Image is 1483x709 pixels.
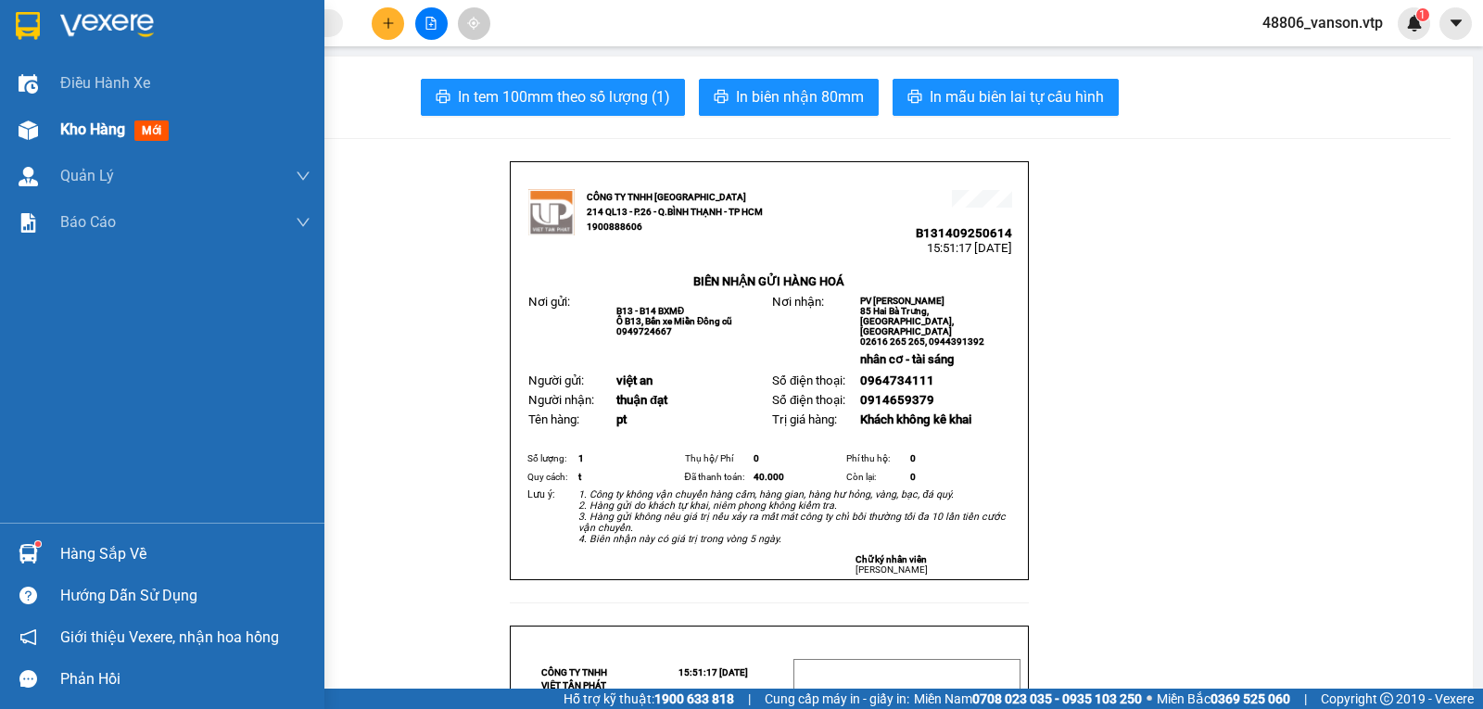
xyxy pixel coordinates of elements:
td: Quy cách: [525,468,576,487]
span: Nơi nhận: [142,129,171,156]
button: aim [458,7,490,40]
span: Miền Nam [914,689,1142,709]
button: printerIn mẫu biên lai tự cấu hình [893,79,1119,116]
strong: 0708 023 035 - 0935 103 250 [972,691,1142,706]
span: ⚪️ [1147,695,1152,703]
strong: 0369 525 060 [1210,691,1290,706]
span: In tem 100mm theo số lượng (1) [458,85,670,108]
strong: Chữ ký nhân viên [856,554,927,564]
span: Cung cấp máy in - giấy in: [765,689,909,709]
img: logo-vxr [16,12,40,40]
span: thuận đạt [616,393,667,407]
span: 0949724667 [616,326,672,336]
span: Quản Lý [60,164,114,187]
span: printer [907,89,922,107]
span: 15:51:17 [DATE] [927,241,1012,255]
span: 0914659379 [860,393,934,407]
span: printer [436,89,450,107]
span: việt an [616,373,653,387]
span: message [19,670,37,688]
span: 0 [754,453,759,463]
span: Khách không kê khai [860,412,971,426]
span: Nơi gửi: [19,129,38,156]
span: Người gửi: [528,373,584,387]
strong: CÔNG TY TNHH [GEOGRAPHIC_DATA] 214 QL13 - P.26 - Q.BÌNH THẠNH - TP HCM 1900888606 [48,30,150,99]
img: warehouse-icon [19,74,38,94]
span: Tên hàng: [528,412,579,426]
span: down [296,215,311,230]
span: In mẫu biên lai tự cấu hình [930,85,1104,108]
button: printerIn biên nhận 80mm [699,79,879,116]
img: solution-icon [19,213,38,233]
img: logo [528,189,575,235]
span: Hỗ trợ kỹ thuật: [564,689,734,709]
td: Thụ hộ/ Phí [682,449,752,468]
span: Điều hành xe [60,71,150,95]
button: printerIn tem 100mm theo số lượng (1) [421,79,685,116]
span: | [1304,689,1307,709]
span: 02616 265 265, 0944391392 [860,336,984,347]
em: 1. Công ty không vận chuyển hàng cấm, hàng gian, hàng hư hỏng, vàng, bạc, đá quý. 2. Hàng gửi do ... [578,488,1006,545]
img: logo [19,42,43,88]
span: Ô B13, Bến xe Miền Đông cũ [616,316,732,326]
sup: 1 [35,541,41,547]
span: pt [616,412,627,426]
span: PV [PERSON_NAME] [860,296,944,306]
span: Số điện thoại: [772,393,845,407]
span: notification [19,628,37,646]
span: down [296,169,311,184]
span: PV [PERSON_NAME] [186,130,258,150]
span: nhân cơ - tài sáng [860,352,954,366]
span: 40.000 [754,472,784,482]
button: file-add [415,7,448,40]
span: [PERSON_NAME] [856,564,928,575]
td: Phí thu hộ: [843,449,908,468]
span: 85 Hai Bà Trưng, [GEOGRAPHIC_DATA], [GEOGRAPHIC_DATA] [860,306,954,336]
span: printer [714,89,729,107]
span: Kho hàng [60,120,125,138]
span: question-circle [19,587,37,604]
span: In biên nhận 80mm [736,85,864,108]
span: Người nhận: [528,393,594,407]
span: Nơi gửi: [528,295,570,309]
span: file-add [425,17,437,30]
img: warehouse-icon [19,544,38,563]
td: Đã thanh toán: [682,468,752,487]
span: plus [382,17,395,30]
span: 1 [1419,8,1426,21]
span: aim [467,17,480,30]
strong: BIÊN NHẬN GỬI HÀNG HOÁ [64,111,215,125]
strong: CÔNG TY TNHH [GEOGRAPHIC_DATA] 214 QL13 - P.26 - Q.BÌNH THẠNH - TP HCM 1900888606 [587,192,763,232]
span: Lưu ý: [527,488,555,500]
button: plus [372,7,404,40]
strong: 1900 633 818 [654,691,734,706]
img: icon-new-feature [1406,15,1423,32]
span: B13 - B14 BXMĐ [616,306,684,316]
span: Báo cáo [60,210,116,234]
span: 1 [578,453,584,463]
span: mới [134,120,169,141]
span: Trị giá hàng: [772,412,837,426]
span: B131409250614 [165,70,261,83]
span: 15:51:17 [DATE] [176,83,261,97]
span: B131409250614 [916,226,1012,240]
div: Hướng dẫn sử dụng [60,582,311,610]
span: Miền Bắc [1157,689,1290,709]
span: copyright [1380,692,1393,705]
strong: CÔNG TY TNHH VIỆT TÂN PHÁT [541,667,607,690]
sup: 1 [1416,8,1429,21]
img: warehouse-icon [19,167,38,186]
div: Hàng sắp về [60,540,311,568]
span: 0 [910,453,916,463]
span: 48806_vanson.vtp [1248,11,1398,34]
span: 0 [910,472,916,482]
span: 15:51:17 [DATE] [678,667,748,677]
span: Giới thiệu Vexere, nhận hoa hồng [60,626,279,649]
td: Còn lại: [843,468,908,487]
span: 0964734111 [860,373,934,387]
button: caret-down [1439,7,1472,40]
img: warehouse-icon [19,120,38,140]
span: | [748,689,751,709]
span: caret-down [1448,15,1464,32]
td: Số lượng: [525,449,576,468]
